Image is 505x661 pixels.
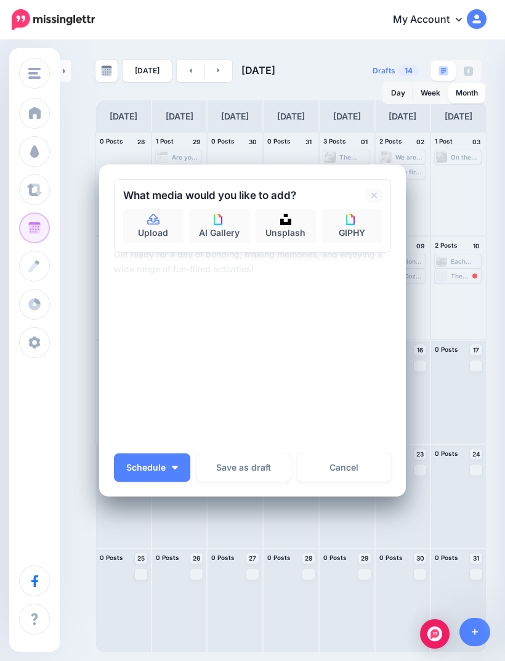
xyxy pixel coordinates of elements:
button: Schedule [114,453,190,482]
img: arrow-down-white.png [172,466,178,469]
a: GIPHY [322,209,382,243]
img: icon-giphy-square.png [214,214,225,225]
img: icon-unsplash-square.png [280,214,291,225]
a: Upload [123,209,184,243]
button: Save as draft [196,453,291,482]
a: AI Gallery [190,209,250,243]
a: Cancel [297,453,391,482]
div: Open Intercom Messenger [420,619,450,649]
img: icon-giphy-square.png [346,214,357,225]
span: Schedule [126,463,166,472]
a: Unsplash [256,209,316,243]
h2: What media would you like to add? [123,190,296,201]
